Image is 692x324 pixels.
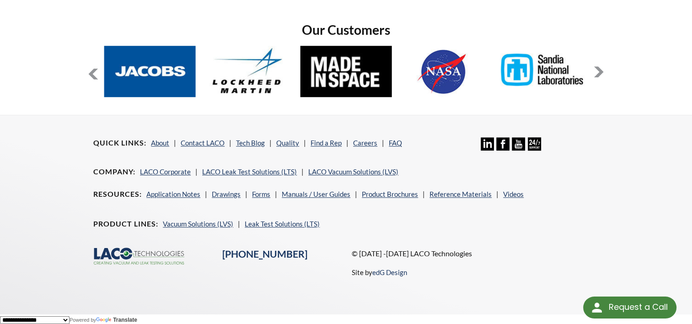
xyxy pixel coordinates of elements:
h2: Our Customers [88,22,604,38]
h4: Company [93,167,135,177]
img: Sandia-Natl-Labs.jpg [497,46,588,97]
a: Leak Test Solutions (LTS) [245,220,320,228]
a: Application Notes [146,190,200,198]
a: Forms [252,190,270,198]
a: Product Brochures [362,190,418,198]
img: 24/7 Support Icon [528,137,541,151]
img: Lockheed-Martin.jpg [202,46,294,97]
a: Tech Blog [236,139,265,147]
a: About [151,139,169,147]
a: Translate [96,317,137,323]
h4: Resources [93,189,142,199]
img: MadeInSpace.jpg [300,46,392,97]
a: Vacuum Solutions (LVS) [163,220,233,228]
p: Site by [351,267,407,278]
a: Reference Materials [429,190,492,198]
img: Jacobs.jpg [104,46,195,97]
a: FAQ [389,139,402,147]
a: Careers [353,139,377,147]
a: 24/7 Support [528,144,541,152]
a: Manuals / User Guides [282,190,350,198]
img: Google Translate [96,317,113,323]
a: [PHONE_NUMBER] [222,248,307,260]
a: Find a Rep [311,139,342,147]
a: Videos [503,190,524,198]
h4: Product Lines [93,219,158,229]
a: LACO Vacuum Solutions (LVS) [308,167,398,176]
img: round button [590,300,604,315]
img: NASA.jpg [398,46,490,97]
p: © [DATE] -[DATE] LACO Technologies [351,248,598,259]
a: Contact LACO [181,139,225,147]
div: Request a Call [583,297,676,319]
div: Request a Call [608,297,667,318]
a: Drawings [212,190,241,198]
a: LACO Corporate [140,167,191,176]
a: Quality [276,139,299,147]
h4: Quick Links [93,138,146,148]
a: LACO Leak Test Solutions (LTS) [202,167,297,176]
a: edG Design [372,268,407,276]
